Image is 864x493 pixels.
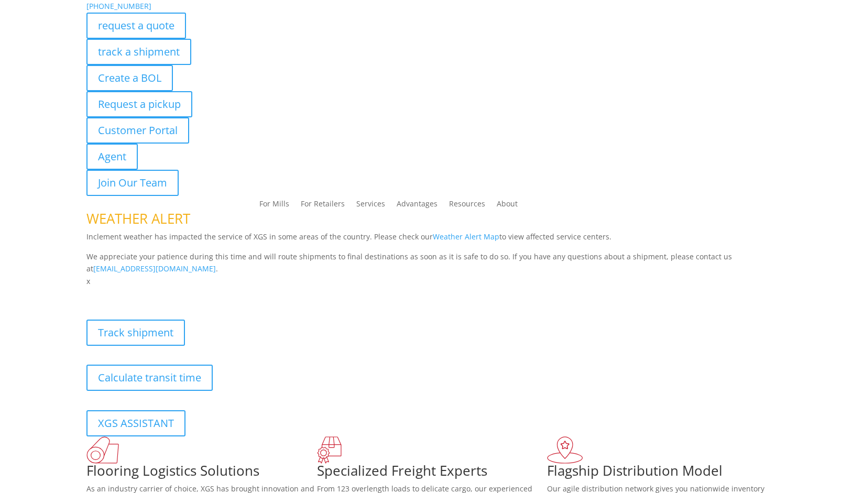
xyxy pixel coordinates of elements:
a: Resources [449,200,485,212]
a: Services [356,200,385,212]
a: Join Our Team [86,170,179,196]
a: About [497,200,518,212]
a: For Retailers [301,200,345,212]
img: xgs-icon-total-supply-chain-intelligence-red [86,436,119,464]
p: x [86,275,778,288]
a: Track shipment [86,320,185,346]
a: Weather Alert Map [433,232,499,242]
h1: Flagship Distribution Model [547,464,778,483]
a: Request a pickup [86,91,192,117]
img: xgs-icon-focused-on-flooring-red [317,436,342,464]
h1: Specialized Freight Experts [317,464,548,483]
p: Inclement weather has impacted the service of XGS in some areas of the country. Please check our ... [86,231,778,250]
span: WEATHER ALERT [86,209,190,228]
b: Visibility, transparency, and control for your entire supply chain. [86,289,320,299]
a: [PHONE_NUMBER] [86,1,151,11]
a: For Mills [259,200,289,212]
p: We appreciate your patience during this time and will route shipments to final destinations as so... [86,250,778,276]
a: track a shipment [86,39,191,65]
a: Agent [86,144,138,170]
a: request a quote [86,13,186,39]
a: Create a BOL [86,65,173,91]
h1: Flooring Logistics Solutions [86,464,317,483]
a: Calculate transit time [86,365,213,391]
img: xgs-icon-flagship-distribution-model-red [547,436,583,464]
a: XGS ASSISTANT [86,410,185,436]
a: [EMAIL_ADDRESS][DOMAIN_NAME] [93,264,216,273]
a: Advantages [397,200,438,212]
a: Customer Portal [86,117,189,144]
